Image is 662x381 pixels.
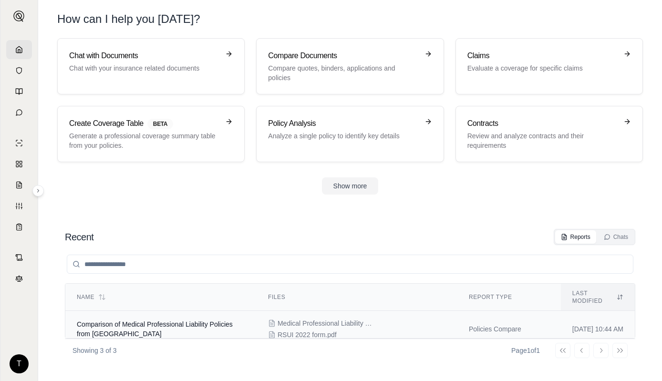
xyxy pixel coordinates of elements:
h1: How can I help you [DATE]? [57,11,643,27]
button: Expand sidebar [32,185,44,196]
a: Create Coverage TableBETAGenerate a professional coverage summary table from your policies. [57,106,245,162]
a: Prompt Library [6,82,32,101]
a: Single Policy [6,134,32,153]
a: Documents Vault [6,61,32,80]
div: Reports [561,233,590,241]
p: Compare quotes, binders, applications and policies [268,63,418,82]
h3: Compare Documents [268,50,418,62]
a: Chat with DocumentsChat with your insurance related documents [57,38,245,94]
h3: Policy Analysis [268,118,418,129]
p: Showing 3 of 3 [72,346,117,355]
img: Expand sidebar [13,10,25,22]
a: ContractsReview and analyze contracts and their requirements [455,106,643,162]
a: Legal Search Engine [6,269,32,288]
a: Custom Report [6,196,32,216]
div: Name [77,293,245,301]
div: Chats [604,233,628,241]
a: Contract Analysis [6,248,32,267]
p: Analyze a single policy to identify key details [268,131,418,141]
p: Chat with your insurance related documents [69,63,219,73]
p: Review and analyze contracts and their requirements [467,131,618,150]
div: Page 1 of 1 [511,346,540,355]
a: Chat [6,103,32,122]
button: Reports [555,230,596,244]
td: [DATE] 10:44 AM [561,311,635,348]
h2: Recent [65,230,93,244]
h3: Chat with Documents [69,50,219,62]
button: Show more [322,177,379,195]
a: Home [6,40,32,59]
a: Coverage Table [6,217,32,237]
a: ClaimsEvaluate a coverage for specific claims [455,38,643,94]
h3: Create Coverage Table [69,118,219,129]
a: Policy AnalysisAnalyze a single policy to identify key details [256,106,444,162]
span: Medical Professional Liability Coverage Form Claim.PDF [278,319,373,328]
span: Comparison of Medical Professional Liability Policies from RSUI [77,320,233,338]
th: Files [257,284,457,311]
h3: Claims [467,50,618,62]
a: Claim Coverage [6,175,32,195]
p: Generate a professional coverage summary table from your policies. [69,131,219,150]
div: T [10,354,29,373]
div: Last modified [572,289,623,305]
button: Expand sidebar [10,7,29,26]
h3: Contracts [467,118,618,129]
a: Policy Comparisons [6,154,32,174]
p: Evaluate a coverage for specific claims [467,63,618,73]
td: Policies Compare [457,311,561,348]
span: RSUI 2022 form.pdf [278,330,337,340]
button: Chats [598,230,634,244]
a: Compare DocumentsCompare quotes, binders, applications and policies [256,38,444,94]
th: Report Type [457,284,561,311]
span: BETA [147,119,173,129]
